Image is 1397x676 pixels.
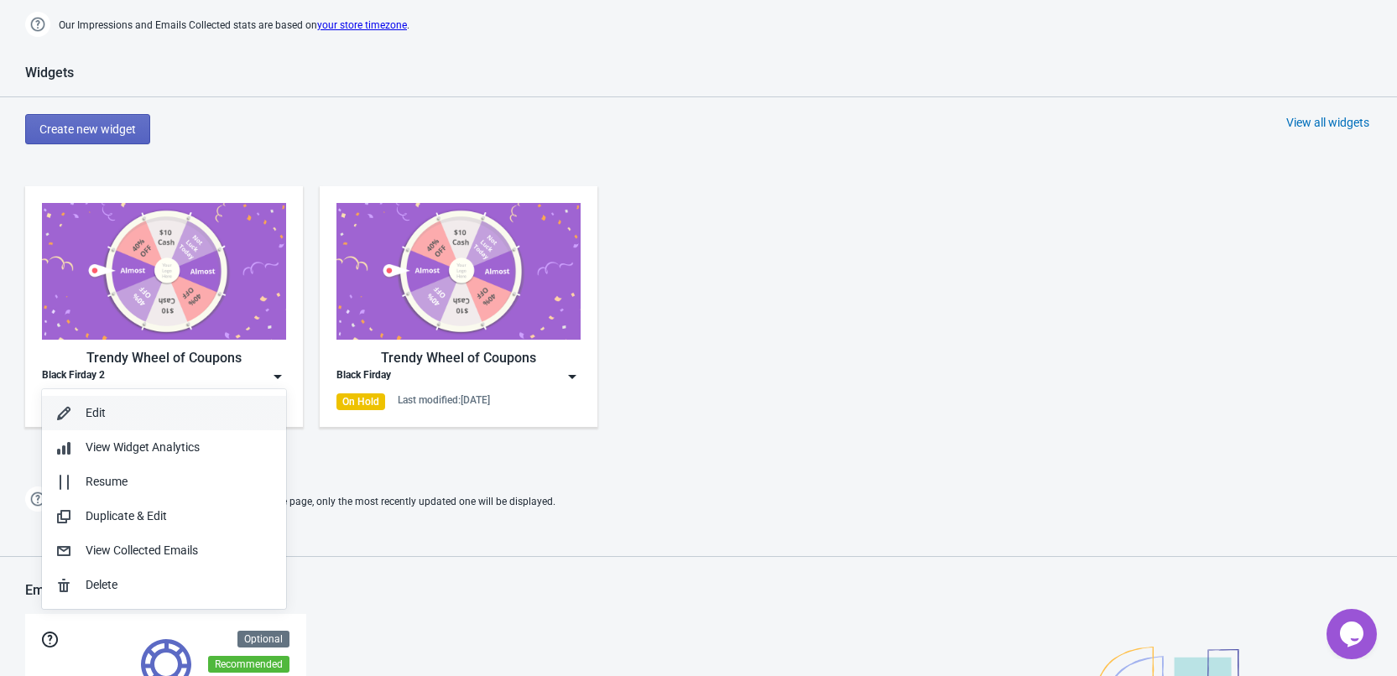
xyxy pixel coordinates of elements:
[42,533,286,568] button: View Collected Emails
[269,368,286,385] img: dropdown.png
[1286,114,1369,131] div: View all widgets
[59,12,409,39] span: Our Impressions and Emails Collected stats are based on .
[1327,609,1380,659] iframe: chat widget
[42,430,286,465] button: View Widget Analytics
[86,576,273,594] div: Delete
[25,486,50,512] img: help.png
[42,348,286,368] div: Trendy Wheel of Coupons
[237,631,289,647] div: Optional
[564,368,581,385] img: dropdown.png
[42,368,105,385] div: Black Firday 2
[42,568,286,602] button: Delete
[42,465,286,499] button: Resume
[59,488,555,516] span: If two Widgets are enabled and targeting the same page, only the most recently updated one will b...
[86,473,273,491] div: Resume
[86,542,273,559] div: View Collected Emails
[208,656,289,673] div: Recommended
[25,12,50,37] img: help.png
[398,393,490,407] div: Last modified: [DATE]
[336,203,581,340] img: trendy_game.png
[39,122,136,136] span: Create new widget
[42,499,286,533] button: Duplicate & Edit
[25,114,150,144] button: Create new widget
[42,396,286,430] button: Edit
[42,203,286,340] img: trendy_game.png
[336,393,385,410] div: On Hold
[86,404,273,422] div: Edit
[86,440,200,454] span: View Widget Analytics
[336,348,581,368] div: Trendy Wheel of Coupons
[86,507,273,525] div: Duplicate & Edit
[317,19,407,31] a: your store timezone
[336,368,391,385] div: Black Firday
